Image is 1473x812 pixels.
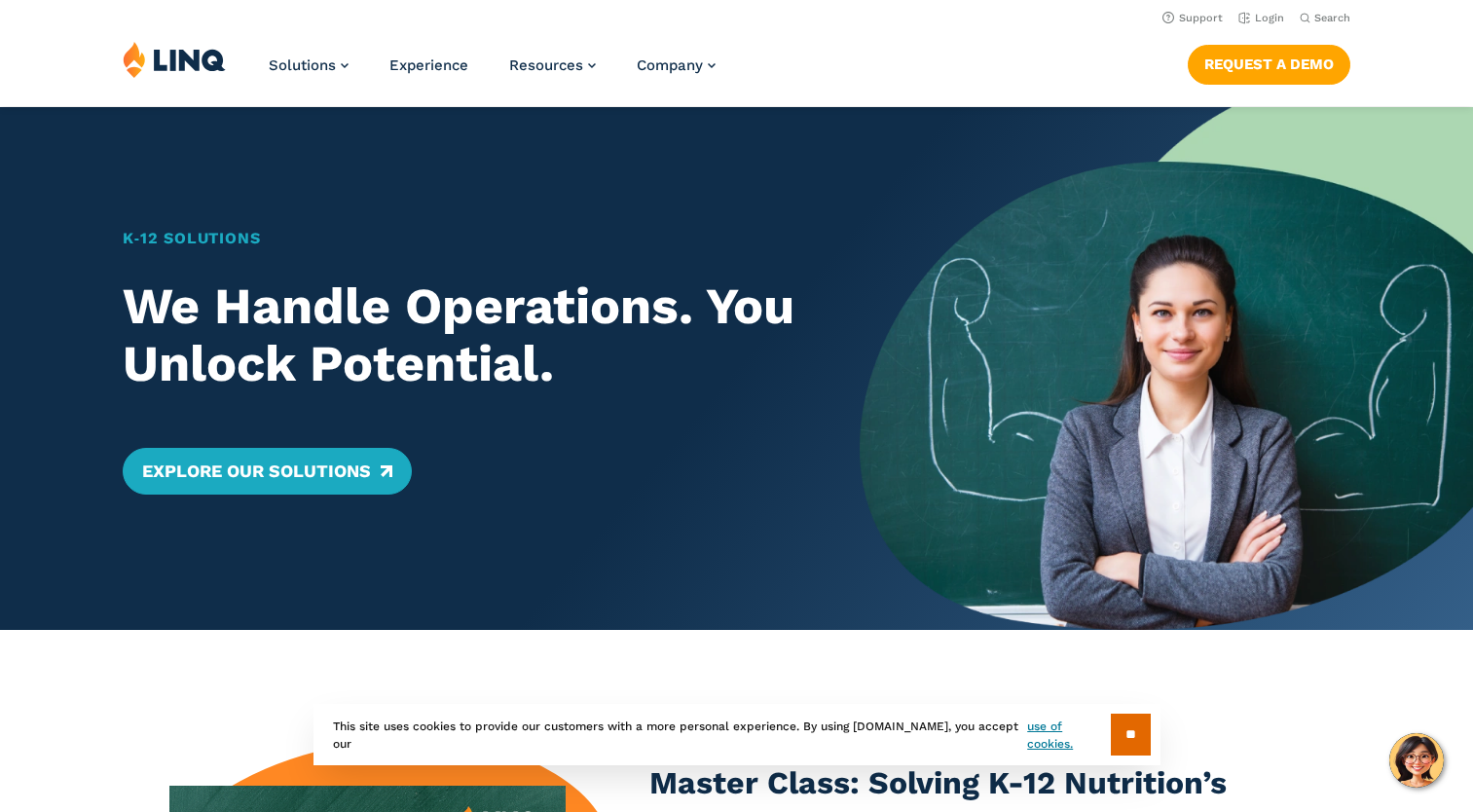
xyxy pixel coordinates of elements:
[1188,45,1350,84] a: Request a Demo
[123,448,412,495] a: Explore Our Solutions
[123,277,799,394] h2: We Handle Operations. You Unlock Potential.
[637,56,716,74] a: Company
[389,56,468,74] a: Experience
[1300,11,1350,25] button: Open Search Bar
[123,41,226,78] img: LINQ | K‑12 Software
[1238,12,1284,24] a: Login
[1188,41,1350,84] nav: Button Navigation
[313,704,1160,765] div: This site uses cookies to provide our customers with a more personal experience. By using [DOMAIN...
[269,41,716,105] nav: Primary Navigation
[1314,12,1350,24] span: Search
[269,56,336,74] span: Solutions
[123,227,799,250] h1: K‑12 Solutions
[1027,718,1110,753] a: use of cookies.
[637,56,703,74] span: Company
[1162,12,1223,24] a: Support
[860,107,1473,630] img: Home Banner
[269,56,349,74] a: Solutions
[509,56,596,74] a: Resources
[1389,733,1444,788] button: Hello, have a question? Let’s chat.
[509,56,583,74] span: Resources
